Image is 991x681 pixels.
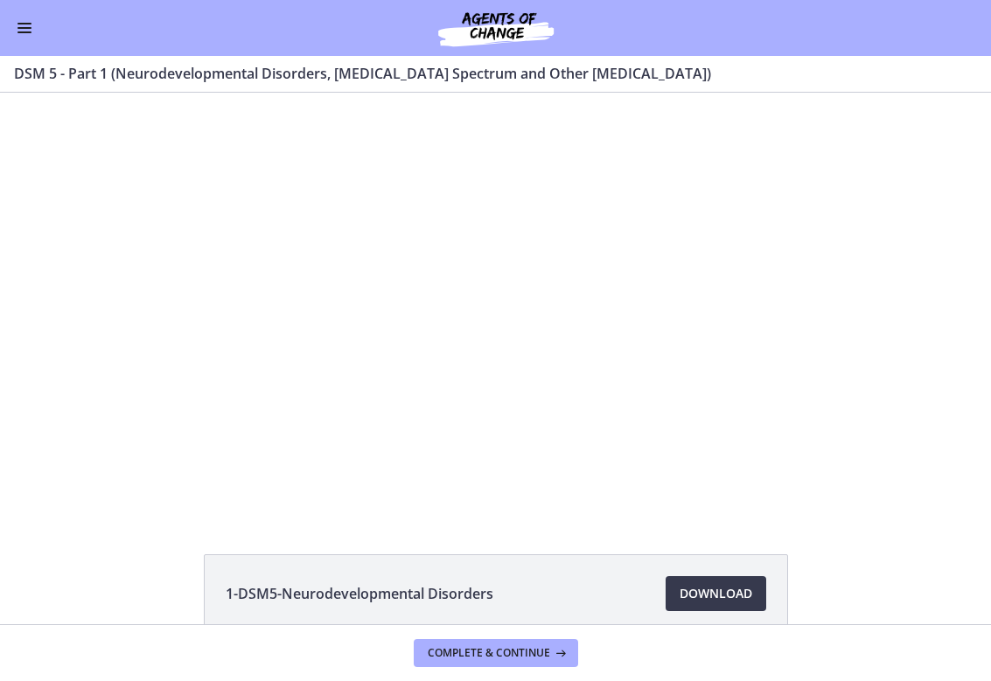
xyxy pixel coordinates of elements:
span: 1-DSM5-Neurodevelopmental Disorders [226,583,493,604]
a: Download [666,576,766,611]
button: Enable menu [14,17,35,38]
span: Complete & continue [428,646,550,660]
span: Download [680,583,752,604]
h3: DSM 5 - Part 1 (Neurodevelopmental Disorders, [MEDICAL_DATA] Spectrum and Other [MEDICAL_DATA]) [14,63,956,84]
button: Complete & continue [414,639,578,667]
img: Agents of Change [391,7,601,49]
